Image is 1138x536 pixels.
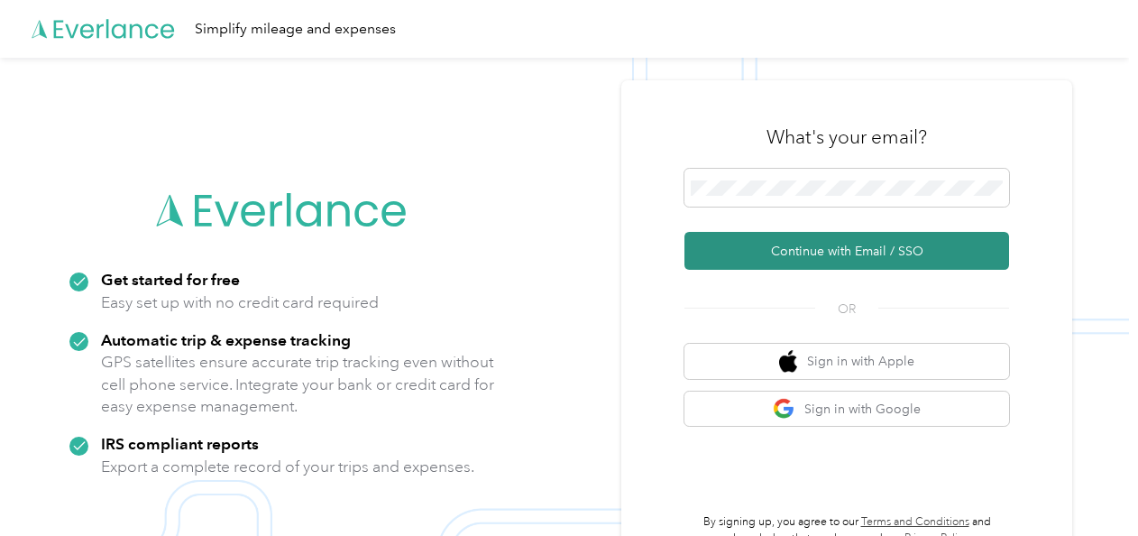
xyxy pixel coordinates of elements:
strong: Get started for free [101,270,240,289]
button: Continue with Email / SSO [684,232,1009,270]
span: OR [815,300,878,319]
img: google logo [773,398,795,420]
button: apple logoSign in with Apple [684,344,1009,379]
img: apple logo [779,350,797,373]
strong: IRS compliant reports [101,434,259,453]
p: Easy set up with no credit card required [101,291,379,314]
p: Export a complete record of your trips and expenses. [101,456,474,478]
strong: Automatic trip & expense tracking [101,330,351,349]
a: Terms and Conditions [861,515,969,529]
div: Simplify mileage and expenses [195,18,396,41]
p: GPS satellites ensure accurate trip tracking even without cell phone service. Integrate your bank... [101,351,495,418]
h3: What's your email? [766,125,927,150]
button: google logoSign in with Google [684,392,1009,427]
